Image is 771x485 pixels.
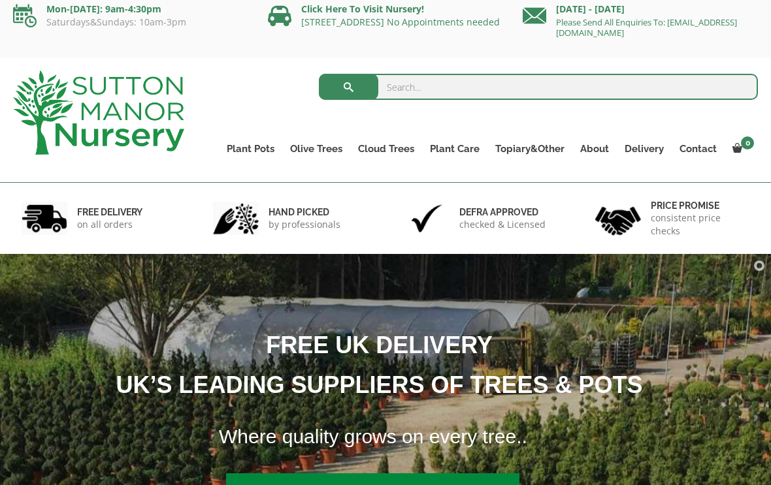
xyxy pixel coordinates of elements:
p: by professionals [269,218,340,231]
input: Search... [319,74,759,100]
p: Saturdays&Sundays: 10am-3pm [13,17,248,27]
img: 2.jpg [213,202,259,235]
p: Mon-[DATE]: 9am-4:30pm [13,1,248,17]
h6: Defra approved [459,206,546,218]
img: 4.jpg [595,198,641,238]
span: 0 [741,136,754,149]
a: Contact [672,140,725,158]
a: About [572,140,617,158]
a: Topiary&Other [487,140,572,158]
a: Click Here To Visit Nursery! [301,3,424,15]
p: [DATE] - [DATE] [523,1,758,17]
a: Delivery [617,140,672,158]
a: [STREET_ADDRESS] No Appointments needed [301,16,500,28]
h6: Price promise [651,200,750,211]
h6: hand picked [269,206,340,218]
a: Olive Trees [282,140,350,158]
a: Cloud Trees [350,140,422,158]
img: 1.jpg [22,202,67,235]
img: 3.jpg [404,202,450,235]
p: checked & Licensed [459,218,546,231]
a: 0 [725,140,758,158]
p: consistent price checks [651,211,750,238]
a: Please Send All Enquiries To: [EMAIL_ADDRESS][DOMAIN_NAME] [556,16,737,39]
a: Plant Care [422,140,487,158]
a: Plant Pots [219,140,282,158]
h6: FREE DELIVERY [77,206,142,218]
img: logo [13,70,184,155]
p: on all orders [77,218,142,231]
